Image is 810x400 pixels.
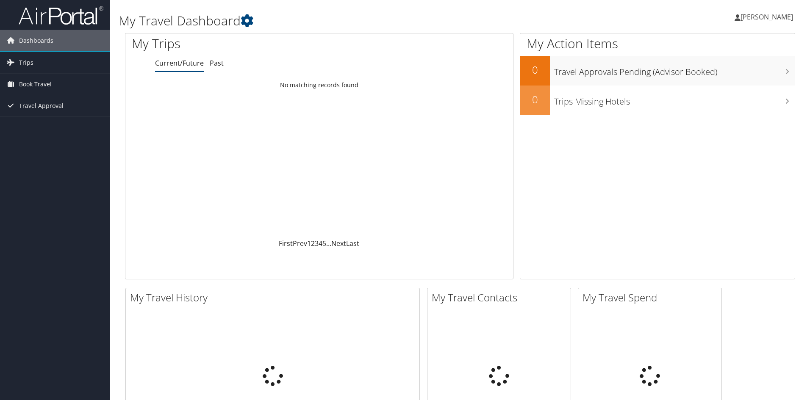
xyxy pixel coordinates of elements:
[307,239,311,248] a: 1
[326,239,331,248] span: …
[322,239,326,248] a: 5
[293,239,307,248] a: Prev
[279,239,293,248] a: First
[19,95,64,116] span: Travel Approval
[319,239,322,248] a: 4
[520,92,550,107] h2: 0
[311,239,315,248] a: 2
[132,35,345,52] h1: My Trips
[119,12,574,30] h1: My Travel Dashboard
[520,35,795,52] h1: My Action Items
[554,62,795,78] h3: Travel Approvals Pending (Advisor Booked)
[432,290,571,305] h2: My Travel Contacts
[19,6,103,25] img: airportal-logo.png
[583,290,721,305] h2: My Travel Spend
[735,4,802,30] a: [PERSON_NAME]
[19,30,53,51] span: Dashboards
[520,56,795,86] a: 0Travel Approvals Pending (Advisor Booked)
[125,77,513,93] td: No matching records found
[210,58,224,68] a: Past
[19,74,52,95] span: Book Travel
[741,12,793,22] span: [PERSON_NAME]
[130,290,419,305] h2: My Travel History
[554,91,795,108] h3: Trips Missing Hotels
[155,58,204,68] a: Current/Future
[520,86,795,115] a: 0Trips Missing Hotels
[331,239,346,248] a: Next
[315,239,319,248] a: 3
[520,63,550,77] h2: 0
[19,52,33,73] span: Trips
[346,239,359,248] a: Last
